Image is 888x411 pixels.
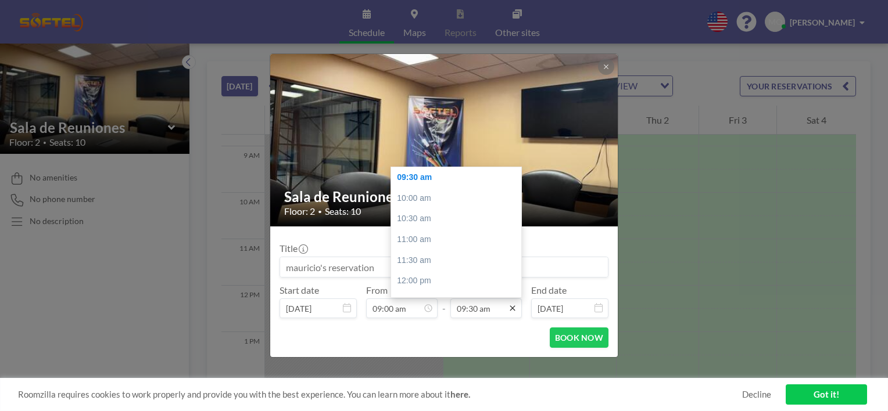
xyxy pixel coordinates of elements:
div: 10:00 am [391,188,527,209]
label: Title [280,243,307,254]
div: 09:30 am [391,167,527,188]
h2: Sala de Reuniones [284,188,605,205]
label: End date [531,284,567,296]
button: BOOK NOW [550,327,608,348]
img: 537.jpeg [270,9,619,271]
div: 11:30 am [391,250,527,271]
input: mauricio's reservation [280,257,608,277]
div: 10:30 am [391,208,527,229]
span: Floor: 2 [284,205,315,217]
span: • [318,207,322,216]
span: Roomzilla requires cookies to work properly and provide you with the best experience. You can lea... [18,389,742,400]
a: Decline [742,389,771,400]
span: Seats: 10 [325,205,361,217]
div: 12:30 pm [391,291,527,312]
label: Start date [280,284,319,296]
a: Got it! [786,384,867,405]
a: here. [450,389,470,399]
span: - [442,289,446,314]
label: From [366,284,388,296]
div: 11:00 am [391,229,527,250]
div: 12:00 pm [391,271,527,291]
